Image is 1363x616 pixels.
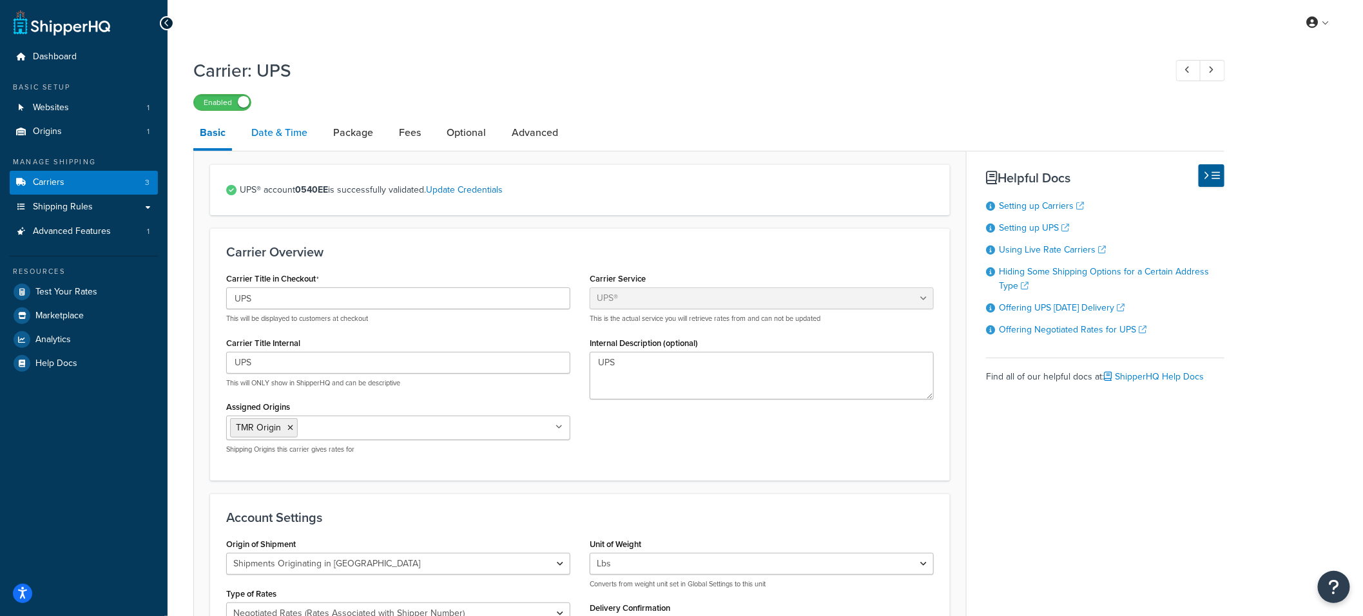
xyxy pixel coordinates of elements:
[226,245,934,259] h3: Carrier Overview
[226,274,319,284] label: Carrier Title in Checkout
[590,314,934,323] p: This is the actual service you will retrieve rates from and can not be updated
[193,58,1152,83] h1: Carrier: UPS
[10,304,158,327] a: Marketplace
[327,117,380,148] a: Package
[10,120,158,144] a: Origins1
[999,221,1069,235] a: Setting up UPS
[10,171,158,195] a: Carriers3
[1104,370,1204,383] a: ShipperHQ Help Docs
[1199,164,1224,187] button: Hide Help Docs
[194,95,251,110] label: Enabled
[10,266,158,277] div: Resources
[35,358,77,369] span: Help Docs
[999,199,1084,213] a: Setting up Carriers
[1176,60,1201,81] a: Previous Record
[999,265,1209,293] a: Hiding Some Shipping Options for a Certain Address Type
[33,202,93,213] span: Shipping Rules
[590,274,646,284] label: Carrier Service
[986,171,1224,185] h3: Helpful Docs
[35,311,84,322] span: Marketplace
[33,102,69,113] span: Websites
[226,338,300,348] label: Carrier Title Internal
[193,117,232,151] a: Basic
[226,402,290,412] label: Assigned Origins
[999,323,1146,336] a: Offering Negotiated Rates for UPS
[590,603,670,613] label: Delivery Confirmation
[245,117,314,148] a: Date & Time
[35,287,97,298] span: Test Your Rates
[10,220,158,244] a: Advanced Features1
[999,301,1125,314] a: Offering UPS [DATE] Delivery
[147,102,150,113] span: 1
[226,378,570,388] p: This will ONLY show in ShipperHQ and can be descriptive
[590,338,698,348] label: Internal Description (optional)
[10,171,158,195] li: Carriers
[240,181,934,199] span: UPS® account is successfully validated.
[440,117,492,148] a: Optional
[10,45,158,69] a: Dashboard
[147,226,150,237] span: 1
[33,177,64,188] span: Carriers
[986,358,1224,386] div: Find all of our helpful docs at:
[999,243,1106,256] a: Using Live Rate Carriers
[226,445,570,454] p: Shipping Origins this carrier gives rates for
[10,328,158,351] a: Analytics
[236,421,281,434] span: TMR Origin
[590,579,934,589] p: Converts from weight unit set in Global Settings to this unit
[10,280,158,303] a: Test Your Rates
[33,52,77,63] span: Dashboard
[10,352,158,375] a: Help Docs
[426,183,503,197] a: Update Credentials
[10,96,158,120] li: Websites
[10,120,158,144] li: Origins
[295,183,328,197] strong: 0540EE
[1318,571,1350,603] button: Open Resource Center
[226,539,296,549] label: Origin of Shipment
[226,510,934,525] h3: Account Settings
[1200,60,1225,81] a: Next Record
[10,220,158,244] li: Advanced Features
[10,82,158,93] div: Basic Setup
[147,126,150,137] span: 1
[10,96,158,120] a: Websites1
[226,589,276,599] label: Type of Rates
[33,226,111,237] span: Advanced Features
[590,352,934,399] textarea: UPS
[226,314,570,323] p: This will be displayed to customers at checkout
[392,117,427,148] a: Fees
[10,195,158,219] a: Shipping Rules
[33,126,62,137] span: Origins
[35,334,71,345] span: Analytics
[10,157,158,168] div: Manage Shipping
[590,539,641,549] label: Unit of Weight
[145,177,150,188] span: 3
[505,117,565,148] a: Advanced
